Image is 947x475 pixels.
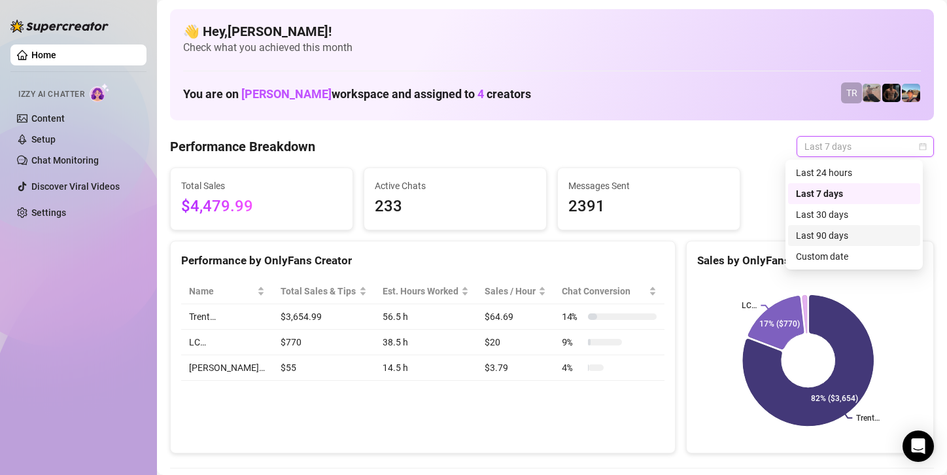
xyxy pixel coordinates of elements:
[375,330,477,355] td: 38.5 h
[846,86,857,100] span: TR
[181,179,342,193] span: Total Sales
[804,137,926,156] span: Last 7 days
[882,84,901,102] img: Trent
[181,252,664,270] div: Performance by OnlyFans Creator
[273,330,374,355] td: $770
[31,207,66,218] a: Settings
[485,284,536,298] span: Sales / Hour
[181,279,273,304] th: Name
[241,87,332,101] span: [PERSON_NAME]
[281,284,356,298] span: Total Sales & Tips
[562,284,646,298] span: Chat Conversion
[181,330,273,355] td: LC…
[902,84,920,102] img: Zach
[383,284,458,298] div: Est. Hours Worked
[796,186,912,201] div: Last 7 days
[375,304,477,330] td: 56.5 h
[919,143,927,150] span: calendar
[189,284,254,298] span: Name
[554,279,664,304] th: Chat Conversion
[796,249,912,264] div: Custom date
[31,50,56,60] a: Home
[903,431,934,462] div: Open Intercom Messenger
[375,355,477,381] td: 14.5 h
[562,309,583,324] span: 14 %
[477,87,484,101] span: 4
[31,155,99,166] a: Chat Monitoring
[273,304,374,330] td: $3,654.99
[863,84,881,102] img: LC
[562,361,583,375] span: 4 %
[18,88,84,101] span: Izzy AI Chatter
[796,228,912,243] div: Last 90 days
[788,246,920,267] div: Custom date
[477,304,554,330] td: $64.69
[273,279,374,304] th: Total Sales & Tips
[477,279,554,304] th: Sales / Hour
[697,252,923,270] div: Sales by OnlyFans Creator
[562,335,583,349] span: 9 %
[788,204,920,225] div: Last 30 days
[10,20,109,33] img: logo-BBDzfeDw.svg
[183,41,921,55] span: Check what you achieved this month
[183,22,921,41] h4: 👋 Hey, [PERSON_NAME] !
[477,330,554,355] td: $20
[568,194,729,219] span: 2391
[788,183,920,204] div: Last 7 days
[181,355,273,381] td: [PERSON_NAME]…
[857,413,880,423] text: Trent…
[568,179,729,193] span: Messages Sent
[796,166,912,180] div: Last 24 hours
[31,113,65,124] a: Content
[375,194,536,219] span: 233
[375,179,536,193] span: Active Chats
[181,194,342,219] span: $4,479.99
[90,83,110,102] img: AI Chatter
[183,87,531,101] h1: You are on workspace and assigned to creators
[788,162,920,183] div: Last 24 hours
[181,304,273,330] td: Trent…
[742,301,757,310] text: LC…
[170,137,315,156] h4: Performance Breakdown
[31,134,56,145] a: Setup
[477,355,554,381] td: $3.79
[273,355,374,381] td: $55
[788,225,920,246] div: Last 90 days
[796,207,912,222] div: Last 30 days
[31,181,120,192] a: Discover Viral Videos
